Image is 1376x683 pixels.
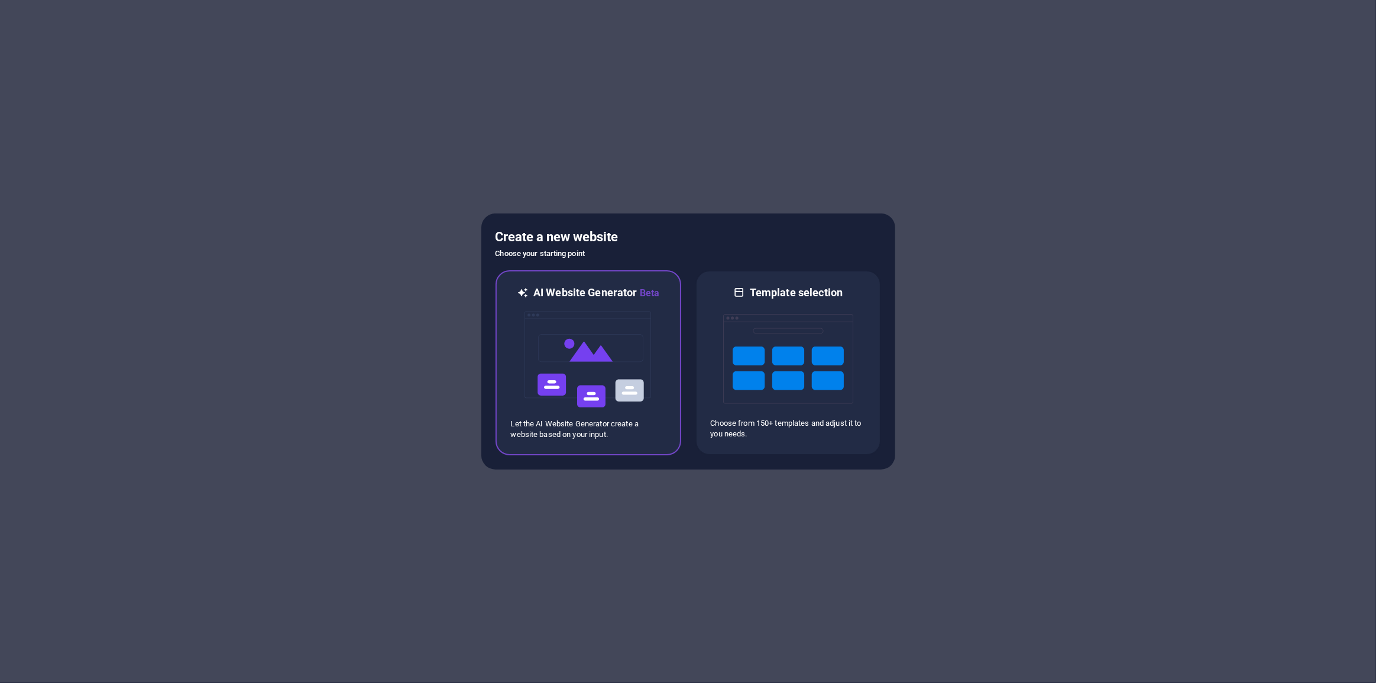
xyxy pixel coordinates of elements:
h5: Create a new website [496,228,881,247]
span: Beta [637,287,660,299]
h6: AI Website Generator [533,286,659,300]
img: ai [523,300,653,419]
p: Choose from 150+ templates and adjust it to you needs. [711,418,866,439]
h6: Choose your starting point [496,247,881,261]
div: Template selectionChoose from 150+ templates and adjust it to you needs. [695,270,881,455]
p: Let the AI Website Generator create a website based on your input. [511,419,666,440]
div: AI Website GeneratorBetaaiLet the AI Website Generator create a website based on your input. [496,270,681,455]
h6: Template selection [750,286,843,300]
